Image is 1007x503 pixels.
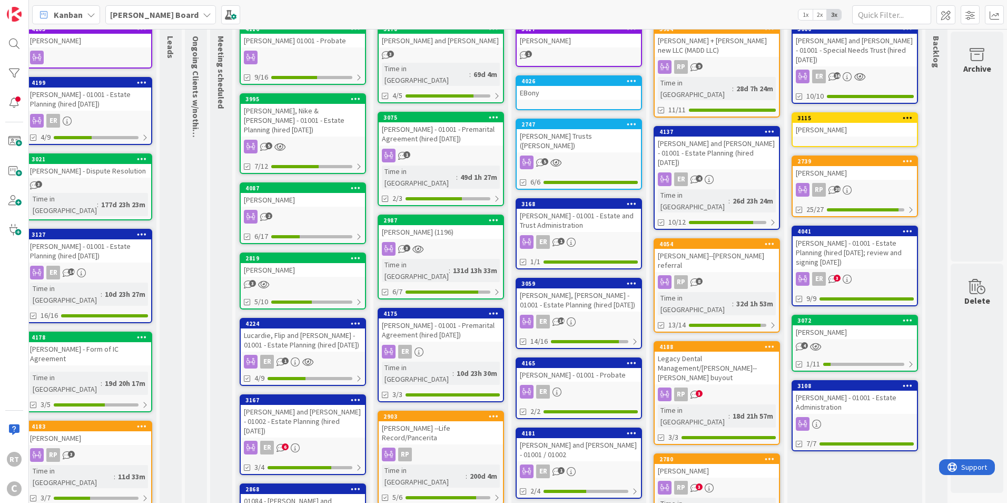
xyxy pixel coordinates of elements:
[216,36,226,109] span: Meeting scheduled
[245,185,365,192] div: 4087
[674,172,688,186] div: ER
[97,199,98,210] span: :
[728,410,730,422] span: :
[521,280,641,287] div: 3059
[655,454,779,464] div: 2780
[254,296,268,307] span: 5/10
[521,78,641,85] div: 4026
[41,310,58,321] span: 16/16
[241,485,365,494] div: 2868
[517,120,641,152] div: 2747[PERSON_NAME] Trusts ([PERSON_NAME])
[27,448,151,462] div: RP
[466,470,467,482] span: :
[517,315,641,328] div: ER
[793,381,917,391] div: 3108
[517,199,641,209] div: 3168
[7,452,22,467] div: RT
[30,372,101,395] div: Time in [GEOGRAPHIC_DATA]
[382,465,466,488] div: Time in [GEOGRAPHIC_DATA]
[668,320,686,331] span: 13/14
[517,235,641,249] div: ER
[254,161,268,172] span: 7/12
[46,448,60,462] div: RP
[450,265,500,276] div: 131d 13h 33m
[379,216,503,239] div: 2987[PERSON_NAME] (1196)
[797,114,917,122] div: 3115
[98,199,148,210] div: 177d 23h 23m
[696,278,703,285] span: 8
[517,279,641,288] div: 3059
[517,359,641,368] div: 4165
[668,217,686,228] span: 10/12
[27,230,151,263] div: 3127[PERSON_NAME] - 01001 - Estate Planning (hired [DATE])
[241,104,365,137] div: [PERSON_NAME], Nike & [PERSON_NAME] - 01001 - Estate Planning (hired [DATE])
[734,83,776,94] div: 28d 7h 24m
[655,342,779,384] div: 4188Legacy Dental Management/[PERSON_NAME]--[PERSON_NAME] buyout
[27,333,151,365] div: 4178[PERSON_NAME] - Form of IC Agreement
[674,388,688,401] div: RP
[517,209,641,232] div: [PERSON_NAME] - 01001 - Estate and Trust Administration
[27,342,151,365] div: [PERSON_NAME] - Form of IC Agreement
[68,451,75,458] span: 3
[245,95,365,103] div: 3995
[793,157,917,166] div: 2739
[254,373,264,384] span: 4/9
[517,120,641,129] div: 2747
[458,171,500,183] div: 49d 1h 27m
[517,199,641,232] div: 3168[PERSON_NAME] - 01001 - Estate and Trust Administration
[379,318,503,342] div: [PERSON_NAME] - 01001 - Premarital Agreement (hired [DATE])
[931,36,942,68] span: Backlog
[793,70,917,83] div: ER
[655,137,779,169] div: [PERSON_NAME] and [PERSON_NAME] - 01001 - Estate Planning (hired [DATE])
[379,225,503,239] div: [PERSON_NAME] (1196)
[793,183,917,197] div: RP
[793,227,917,269] div: 4041[PERSON_NAME] - 01001 - Estate Planning (hired [DATE]; review and signing [DATE])
[521,430,641,437] div: 4181
[30,193,97,216] div: Time in [GEOGRAPHIC_DATA]
[834,275,841,282] span: 3
[41,132,51,143] span: 4/9
[32,79,151,86] div: 4199
[806,359,820,370] span: 1/11
[27,34,151,47] div: [PERSON_NAME]
[452,367,454,379] span: :
[517,368,641,382] div: [PERSON_NAME] - 01001 - Probate
[517,279,641,312] div: 3059[PERSON_NAME], [PERSON_NAME] - 01001 - Estate Planning (hired [DATE])
[668,104,686,115] span: 11/11
[241,441,365,454] div: ER
[728,195,730,207] span: :
[536,465,550,478] div: ER
[536,385,550,399] div: ER
[530,256,540,267] span: 1/1
[456,171,458,183] span: :
[101,378,102,389] span: :
[812,70,826,83] div: ER
[793,391,917,414] div: [PERSON_NAME] - 01001 - Estate Administration
[54,8,83,21] span: Kanban
[383,217,503,224] div: 2987
[403,151,410,158] span: 1
[674,275,688,289] div: RP
[517,86,641,100] div: EBony
[655,34,779,57] div: [PERSON_NAME] + [PERSON_NAME] new LLC (MADD LLC)
[536,235,550,249] div: ER
[696,483,703,490] span: 3
[963,62,991,75] div: Archive
[655,60,779,74] div: RP
[834,186,841,192] span: 20
[241,183,365,193] div: 4087
[241,395,365,438] div: 3167[PERSON_NAME] and [PERSON_NAME] - 01002 - Estate Planning (hired [DATE])
[110,9,199,20] b: [PERSON_NAME] Board
[834,72,841,79] span: 16
[730,410,776,422] div: 18d 21h 57m
[379,122,503,146] div: [PERSON_NAME] - 01001 - Premarital Agreement (hired [DATE])
[517,24,641,47] div: 3017[PERSON_NAME]
[241,319,365,328] div: 4224
[241,254,365,277] div: 2819[PERSON_NAME]
[964,294,990,307] div: Delete
[655,239,779,272] div: 4054[PERSON_NAME]--[PERSON_NAME] referral
[469,69,471,80] span: :
[521,121,641,128] div: 2747
[379,113,503,122] div: 3075
[282,443,289,450] span: 6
